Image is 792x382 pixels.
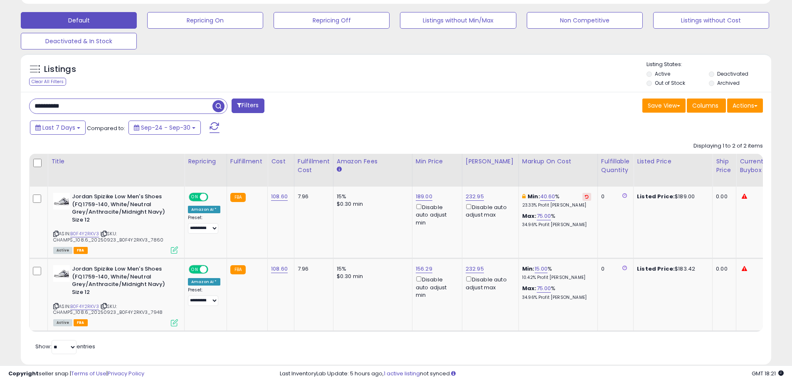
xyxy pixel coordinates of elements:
[42,123,75,132] span: Last 7 Days
[207,266,220,273] span: OFF
[716,265,730,273] div: 0.00
[528,192,540,200] b: Min:
[653,12,769,29] button: Listings without Cost
[466,275,512,291] div: Disable auto adjust max
[108,370,144,377] a: Privacy Policy
[337,200,406,208] div: $0.30 min
[537,284,551,293] a: 75.00
[21,33,137,49] button: Deactivated & In Stock
[71,370,106,377] a: Terms of Use
[717,70,748,77] label: Deactivated
[8,370,39,377] strong: Copyright
[716,157,733,175] div: Ship Price
[53,193,178,253] div: ASIN:
[128,121,201,135] button: Sep-24 - Sep-30
[230,193,246,202] small: FBA
[655,70,670,77] label: Active
[637,157,709,166] div: Listed Price
[522,212,591,228] div: %
[717,79,740,86] label: Archived
[416,157,459,166] div: Min Price
[51,157,181,166] div: Title
[44,64,76,75] h5: Listings
[271,192,288,201] a: 108.60
[637,265,706,273] div: $183.42
[230,265,246,274] small: FBA
[384,370,420,377] a: 1 active listing
[141,123,190,132] span: Sep-24 - Sep-30
[70,303,99,310] a: B0F4Y2RKV3
[337,157,409,166] div: Amazon Fees
[752,370,784,377] span: 2025-10-8 18:21 GMT
[8,370,144,378] div: seller snap | |
[21,12,137,29] button: Default
[188,206,220,213] div: Amazon AI *
[232,99,264,113] button: Filters
[53,193,70,209] img: 412OsW3j98L._SL40_.jpg
[527,12,643,29] button: Non Competitive
[337,265,406,273] div: 15%
[522,193,591,208] div: %
[53,319,72,326] span: All listings currently available for purchase on Amazon
[74,247,88,254] span: FBA
[298,265,327,273] div: 7.96
[692,101,718,110] span: Columns
[190,194,200,201] span: ON
[535,265,548,273] a: 15.00
[642,99,686,113] button: Save View
[35,343,95,350] span: Show: entries
[466,265,484,273] a: 232.95
[716,193,730,200] div: 0.00
[53,247,72,254] span: All listings currently available for purchase on Amazon
[207,194,220,201] span: OFF
[522,284,537,292] b: Max:
[416,265,432,273] a: 156.29
[655,79,685,86] label: Out of Stock
[274,12,390,29] button: Repricing Off
[522,295,591,301] p: 34.96% Profit [PERSON_NAME]
[466,157,515,166] div: [PERSON_NAME]
[280,370,784,378] div: Last InventoryLab Update: 5 hours ago, not synced.
[522,275,591,281] p: 10.42% Profit [PERSON_NAME]
[522,265,535,273] b: Min:
[188,157,223,166] div: Repricing
[637,192,675,200] b: Listed Price:
[522,212,537,220] b: Max:
[416,275,456,299] div: Disable auto adjust min
[687,99,726,113] button: Columns
[53,265,70,282] img: 412OsW3j98L._SL40_.jpg
[87,124,125,132] span: Compared to:
[298,157,330,175] div: Fulfillment Cost
[298,193,327,200] div: 7.96
[147,12,263,29] button: Repricing On
[416,202,456,227] div: Disable auto adjust min
[727,99,763,113] button: Actions
[637,265,675,273] b: Listed Price:
[522,285,591,300] div: %
[53,303,163,315] span: | SKU: CHAMPS_108.6_20250923_B0F4Y2RKV3_7948
[637,193,706,200] div: $189.00
[30,121,86,135] button: Last 7 Days
[466,192,484,201] a: 232.95
[466,202,512,219] div: Disable auto adjust max
[693,142,763,150] div: Displaying 1 to 2 of 2 items
[72,265,173,298] b: Jordan Spizike Low Men's Shoes (FQ1759-140, White/Neutral Grey/Anthracite/Midnight Navy) Size 12
[337,166,342,173] small: Amazon Fees.
[53,265,178,325] div: ASIN:
[337,193,406,200] div: 15%
[537,212,551,220] a: 75.00
[72,193,173,226] b: Jordan Spizike Low Men's Shoes (FQ1759-140, White/Neutral Grey/Anthracite/Midnight Navy) Size 12
[601,157,630,175] div: Fulfillable Quantity
[540,192,555,201] a: 40.60
[230,157,264,166] div: Fulfillment
[271,265,288,273] a: 108.60
[601,265,627,273] div: 0
[522,222,591,228] p: 34.96% Profit [PERSON_NAME]
[271,157,291,166] div: Cost
[188,215,220,234] div: Preset:
[400,12,516,29] button: Listings without Min/Max
[416,192,432,201] a: 189.00
[522,202,591,208] p: 23.33% Profit [PERSON_NAME]
[337,273,406,280] div: $0.30 min
[522,265,591,281] div: %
